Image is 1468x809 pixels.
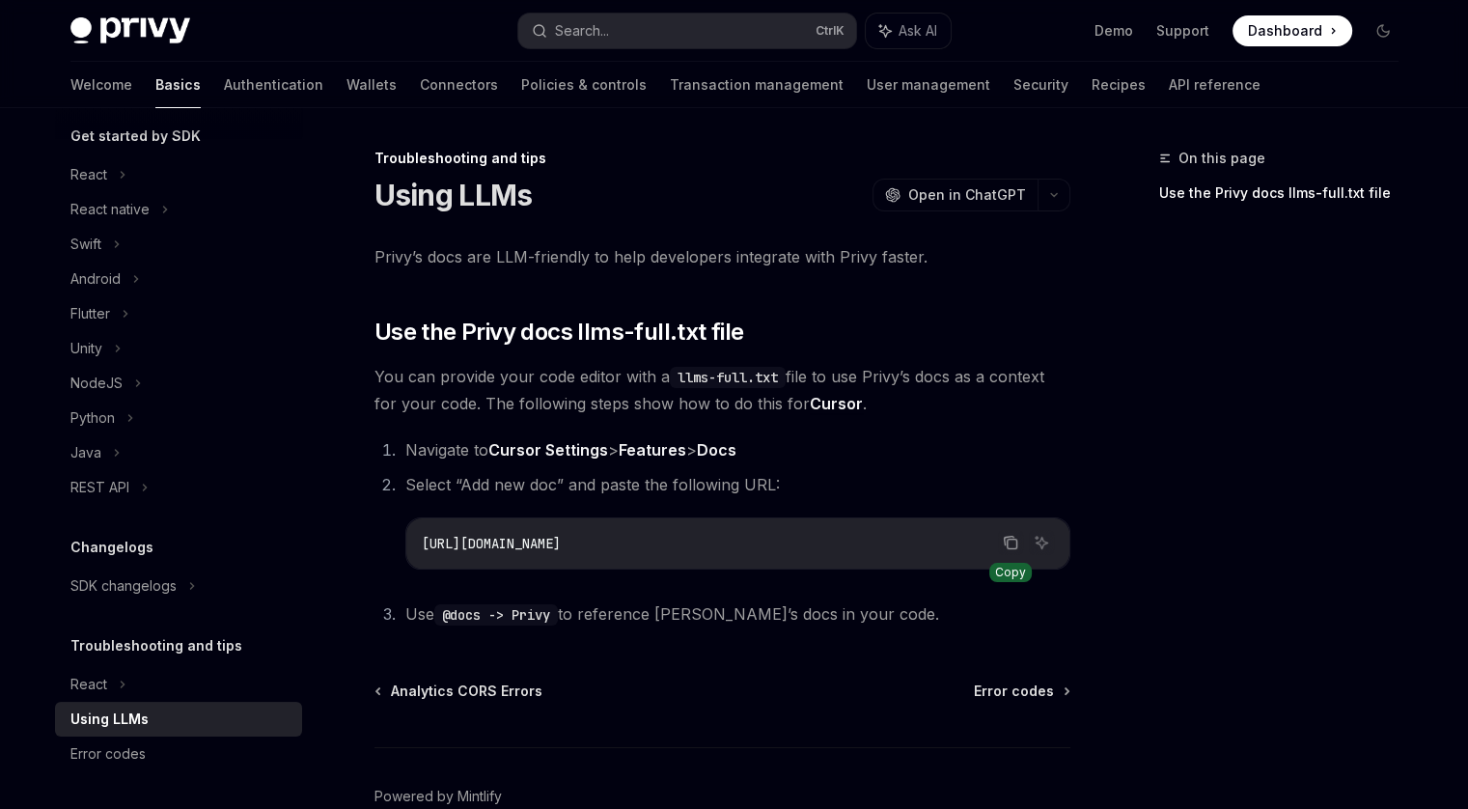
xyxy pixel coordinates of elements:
a: API reference [1169,62,1260,108]
code: llms-full.txt [670,367,786,388]
a: Cursor [810,394,863,414]
a: Wallets [346,62,397,108]
div: Copy [989,563,1032,582]
a: Transaction management [670,62,844,108]
a: Error codes [55,737,302,771]
a: Security [1013,62,1068,108]
div: Swift [70,233,101,256]
a: User management [867,62,990,108]
div: NodeJS [70,372,123,395]
div: React [70,163,107,186]
div: React native [70,198,150,221]
span: Select “Add new doc” and paste the following URL: [405,475,780,494]
button: Open in ChatGPT [872,179,1038,211]
a: Dashboard [1233,15,1352,46]
h5: Troubleshooting and tips [70,634,242,657]
span: You can provide your code editor with a file to use Privy’s docs as a context for your code. The ... [374,363,1070,417]
span: On this page [1178,147,1265,170]
span: Privy’s docs are LLM-friendly to help developers integrate with Privy faster. [374,243,1070,270]
code: @docs -> Privy [434,604,558,626]
span: Error codes [974,682,1054,701]
button: Toggle dark mode [1368,15,1399,46]
span: Analytics CORS Errors [391,682,542,701]
div: Android [70,267,121,291]
div: React [70,673,107,696]
a: Recipes [1092,62,1146,108]
a: Support [1156,21,1209,41]
div: REST API [70,476,129,499]
button: Ask AI [866,14,951,48]
strong: Docs [697,440,736,460]
span: Use the Privy docs llms-full.txt file [374,317,744,348]
span: Ask AI [899,21,937,41]
span: Dashboard [1248,21,1322,41]
button: Search...CtrlK [518,14,856,48]
span: Use to reference [PERSON_NAME]’s docs in your code. [405,604,939,624]
div: Flutter [70,302,110,325]
span: [URL][DOMAIN_NAME] [422,535,561,552]
a: Analytics CORS Errors [376,682,542,701]
span: Ctrl K [816,23,845,39]
div: SDK changelogs [70,574,177,598]
div: Troubleshooting and tips [374,149,1070,168]
a: Connectors [420,62,498,108]
strong: Cursor Settings [488,440,608,460]
div: Unity [70,337,102,360]
span: Navigate to > > [405,440,736,460]
button: Copy the contents from the code block [998,530,1023,555]
div: Error codes [70,742,146,766]
a: Policies & controls [521,62,647,108]
a: Welcome [70,62,132,108]
h5: Changelogs [70,536,153,559]
div: Search... [555,19,609,42]
div: Using LLMs [70,708,149,731]
a: Demo [1094,21,1133,41]
a: Powered by Mintlify [374,787,502,806]
span: Open in ChatGPT [908,185,1026,205]
a: Basics [155,62,201,108]
div: Python [70,406,115,430]
img: dark logo [70,17,190,44]
div: Java [70,441,101,464]
a: Use the Privy docs llms-full.txt file [1159,178,1414,209]
h1: Using LLMs [374,178,533,212]
a: Using LLMs [55,702,302,737]
strong: Features [619,440,686,460]
a: Authentication [224,62,323,108]
button: Ask AI [1029,530,1054,555]
a: Error codes [974,682,1068,701]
